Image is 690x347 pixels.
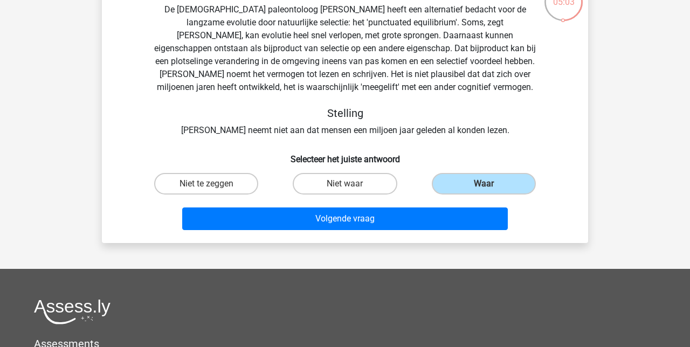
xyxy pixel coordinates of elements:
[182,207,508,230] button: Volgende vraag
[154,107,536,120] h5: Stelling
[34,299,111,324] img: Assessly logo
[293,173,397,195] label: Niet waar
[432,173,536,195] label: Waar
[154,173,258,195] label: Niet te zeggen
[119,145,571,164] h6: Selecteer het juiste antwoord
